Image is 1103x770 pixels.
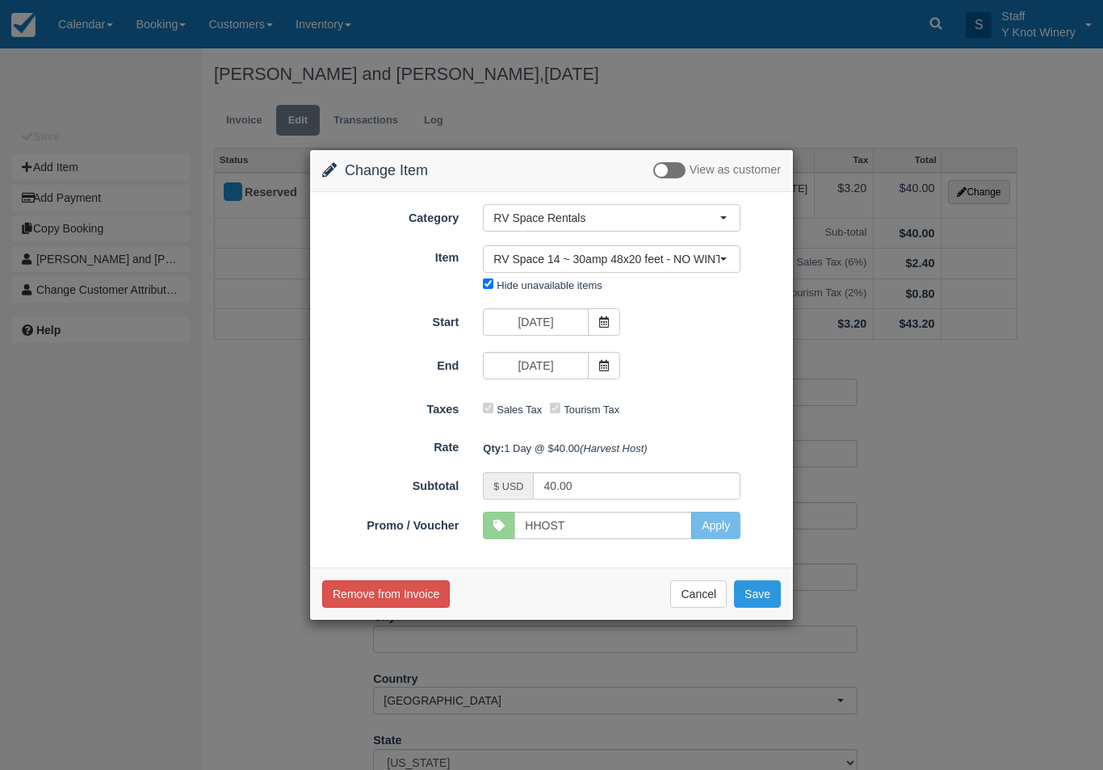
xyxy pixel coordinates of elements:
[310,352,471,375] label: End
[310,433,471,456] label: Rate
[322,580,450,608] button: Remove from Invoice
[670,580,727,608] button: Cancel
[483,204,740,232] button: RV Space Rentals
[483,442,504,454] strong: Qty
[691,512,740,539] button: Apply
[564,404,619,416] label: Tourism Tax
[310,308,471,331] label: Start
[310,472,471,495] label: Subtotal
[493,210,719,226] span: RV Space Rentals
[310,204,471,227] label: Category
[493,251,719,267] span: RV Space 14 ~ 30amp 48x20 feet - NO WINTER WATER
[310,395,471,418] label: Taxes
[497,279,602,291] label: Hide unavailable items
[483,245,740,273] button: RV Space 14 ~ 30amp 48x20 feet - NO WINTER WATER
[690,164,781,177] span: View as customer
[310,244,471,266] label: Item
[310,512,471,534] label: Promo / Voucher
[497,404,542,416] label: Sales Tax
[471,435,793,462] div: 1 Day @ $40.00
[734,580,781,608] button: Save
[493,481,523,492] small: $ USD
[580,442,648,454] em: (Harvest Host)
[345,162,428,178] span: Change Item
